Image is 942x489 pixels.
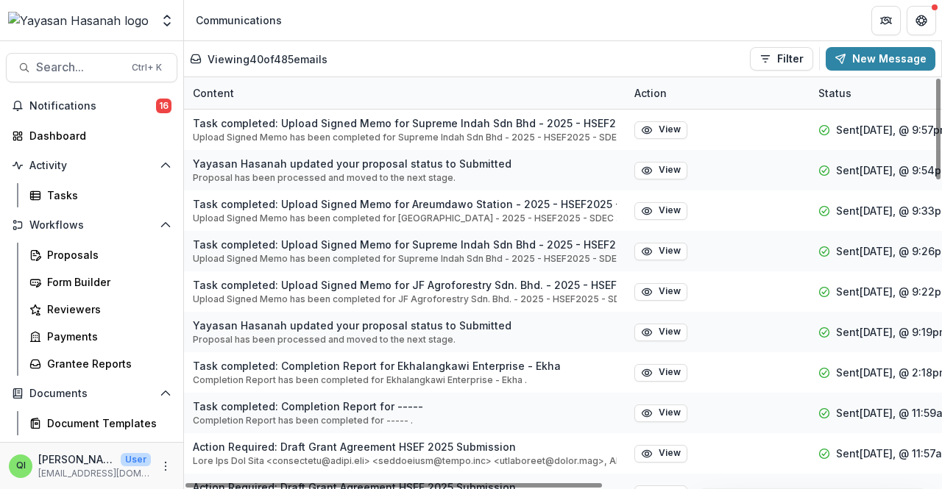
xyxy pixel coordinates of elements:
p: Action Required: Draft Grant Agreement HSEF 2025 Submission [193,439,617,454]
button: New Message [826,47,935,71]
button: View [634,121,687,139]
p: Proposal has been processed and moved to the next stage. [193,333,511,346]
p: Proposal has been processed and moved to the next stage. [193,171,511,185]
div: Reviewers [47,301,166,317]
p: Completion Report has been completed for Ekhalangkawi Enterprise - Ekha . [193,374,561,387]
button: View [634,283,687,301]
span: Workflows [29,219,154,232]
button: View [634,445,687,463]
span: Documents [29,388,154,400]
div: Grantee Reports [47,356,166,371]
p: Viewing 40 of 485 emails [208,51,327,67]
p: Task completed: Upload Signed Memo for Supreme Indah Sdn Bhd - 2025 - HSEF2025 - SDEC [193,237,617,252]
button: View [634,162,687,179]
button: Open Documents [6,382,177,405]
button: Open entity switcher [157,6,177,35]
p: Completion Report has been completed for ----- . [193,414,423,427]
span: Activity [29,160,154,172]
button: Get Help [907,6,936,35]
span: 16 [156,99,171,113]
p: Task completed: Completion Report for Ekhalangkawi Enterprise - Ekha [193,358,561,374]
div: Dashboard [29,128,166,143]
img: Yayasan Hasanah logo [8,12,149,29]
p: Upload Signed Memo has been completed for JF Agroforestry Sdn. Bhd. - 2025 - HSEF2025 - SDEC . [193,293,617,306]
div: Qistina Izahan [16,461,26,471]
div: Proposals [47,247,166,263]
a: Grantee Reports [24,351,177,376]
a: Tasks [24,183,177,207]
nav: breadcrumb [190,10,288,31]
button: Open Workflows [6,213,177,237]
p: Yayasan Hasanah updated your proposal status to Submitted [193,156,511,171]
p: Upload Signed Memo has been completed for Supreme Indah Sdn Bhd - 2025 - HSEF2025 - SDEC . [193,131,617,144]
a: Payments [24,324,177,349]
div: Action [626,77,810,109]
a: Dashboard [6,124,177,148]
button: Filter [750,47,813,71]
button: Partners [871,6,901,35]
div: Status [810,85,860,101]
p: Task completed: Upload Signed Memo for Areumdawo Station - 2025 - HSEF2025 - SDEC [193,196,617,212]
button: View [634,324,687,341]
div: Document Templates [47,415,166,431]
a: Form Builder [24,270,177,294]
p: Upload Signed Memo has been completed for [GEOGRAPHIC_DATA] - 2025 - HSEF2025 - SDEC . [193,212,617,225]
div: Payments [47,329,166,344]
button: More [157,457,174,475]
button: View [634,364,687,382]
div: Content [184,77,626,109]
div: Content [184,85,243,101]
span: Notifications [29,100,156,113]
button: View [634,404,687,422]
a: Reviewers [24,297,177,321]
div: Communications [196,13,282,28]
a: Document Templates [24,411,177,435]
p: Task completed: Upload Signed Memo for JF Agroforestry Sdn. Bhd. - 2025 - HSEF2025 - SDEC [193,277,617,293]
p: Yayasan Hasanah updated your proposal status to Submitted [193,318,511,333]
a: Proposals [24,243,177,267]
p: Task completed: Upload Signed Memo for Supreme Indah Sdn Bhd - 2025 - HSEF2025 - SDEC [193,115,617,131]
span: Search... [36,60,123,74]
p: Upload Signed Memo has been completed for Supreme Indah Sdn Bhd - 2025 - HSEF2025 - SDEC . [193,252,617,265]
p: [PERSON_NAME] [38,451,115,467]
button: Open Contacts [6,441,177,465]
button: View [634,243,687,260]
div: Tasks [47,188,166,203]
p: Task completed: Completion Report for ----- [193,399,423,414]
button: View [634,202,687,220]
div: Action [626,85,676,101]
button: Open Activity [6,154,177,177]
p: User [121,453,151,466]
button: Search... [6,53,177,82]
div: Form Builder [47,274,166,290]
button: Notifications16 [6,94,177,118]
p: [EMAIL_ADDRESS][DOMAIN_NAME] [38,467,151,480]
p: Lore Ips Dol Sita <consectetu@adipi.eli> <seddoeiusm@tempo.inc> <utlaboreet@dolor.mag>, Aliquaeni... [193,454,617,468]
div: Ctrl + K [129,60,165,76]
